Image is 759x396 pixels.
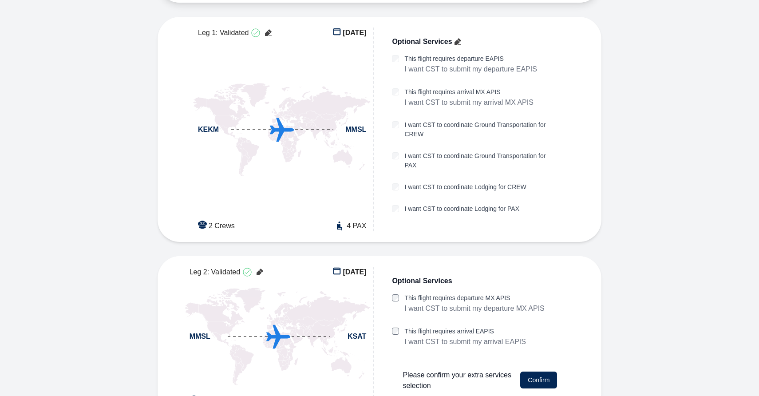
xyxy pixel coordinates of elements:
p: I want CST to submit my departure EAPIS [404,63,537,75]
span: [DATE] [343,28,366,38]
span: MMSL [190,331,210,342]
button: Confirm [520,372,557,388]
label: I want CST to coordinate Lodging for PAX [404,204,519,214]
span: Leg 1: Validated [198,28,249,38]
span: KSAT [348,331,366,342]
label: This flight requires departure EAPIS [404,54,537,63]
span: MMSL [345,124,366,135]
span: [DATE] [343,267,366,277]
span: Optional Services [392,276,452,286]
p: I want CST to submit my arrival EAPIS [404,336,526,348]
span: 2 Crews [209,221,235,231]
span: Leg 2: Validated [190,267,240,277]
p: I want CST to submit my departure MX APIS [404,303,544,314]
label: This flight requires departure MX APIS [404,293,544,303]
span: KEKM [198,124,219,135]
label: This flight requires arrival MX APIS [404,87,533,97]
label: I want CST to coordinate Ground Transportation for PAX [404,151,559,170]
span: Optional Services [392,36,452,47]
span: 4 PAX [347,221,366,231]
span: Please confirm your extra services selection [403,370,513,391]
label: I want CST to coordinate Ground Transportation for CREW [404,120,559,139]
label: This flight requires arrival EAPIS [404,327,526,336]
p: I want CST to submit my arrival MX APIS [404,97,533,108]
label: I want CST to coordinate Lodging for CREW [404,182,526,192]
